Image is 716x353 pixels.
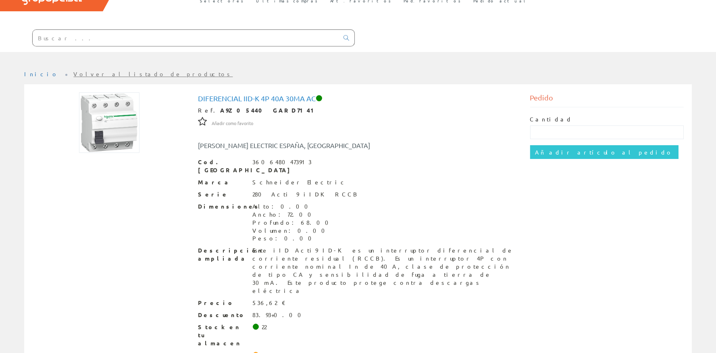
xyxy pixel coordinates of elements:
div: Schneider Electric [253,178,348,186]
div: Ancho: 72.00 [253,211,334,219]
div: 280 Acti 9 iIDK RCCB [253,190,359,198]
div: Alto: 0.00 [253,203,334,211]
div: Este iID Acti9 ID-K es un interruptor diferencial de corriente residual (RCCB). Es un interruptor... [253,246,518,295]
span: Dimensiones [198,203,247,211]
span: Serie [198,190,247,198]
a: Inicio [24,70,58,77]
span: Cod. [GEOGRAPHIC_DATA] [198,158,247,174]
div: 536,62 € [253,299,286,307]
input: Buscar ... [33,30,339,46]
div: Volumen: 0.00 [253,227,334,235]
span: Descripción ampliada [198,246,247,263]
span: Añadir como favorito [212,120,254,127]
div: 22 [262,323,266,331]
span: Stock en tu almacen [198,323,247,347]
div: 83.93+0.00 [253,311,306,319]
div: Ref. [198,107,518,115]
label: Cantidad [530,115,573,123]
div: Peso: 0.00 [253,234,334,242]
div: Profundo: 68.00 [253,219,334,227]
div: 3606480473913 [253,158,312,166]
input: Añadir artículo al pedido [530,145,679,159]
span: Precio [198,299,247,307]
img: Foto artículo Diferencial Iid-k 4p 40a 30ma Ac (150x150) [79,92,139,153]
strong: A9Z05440 GARD7141 [221,107,318,114]
div: [PERSON_NAME] ELECTRIC ESPAÑA, [GEOGRAPHIC_DATA] [192,141,386,150]
h1: Diferencial Iid-k 4p 40a 30ma Ac [198,94,518,102]
a: Añadir como favorito [212,119,254,126]
span: Descuento [198,311,247,319]
div: Pedido [530,92,684,107]
a: Volver al listado de productos [74,70,233,77]
span: Marca [198,178,247,186]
